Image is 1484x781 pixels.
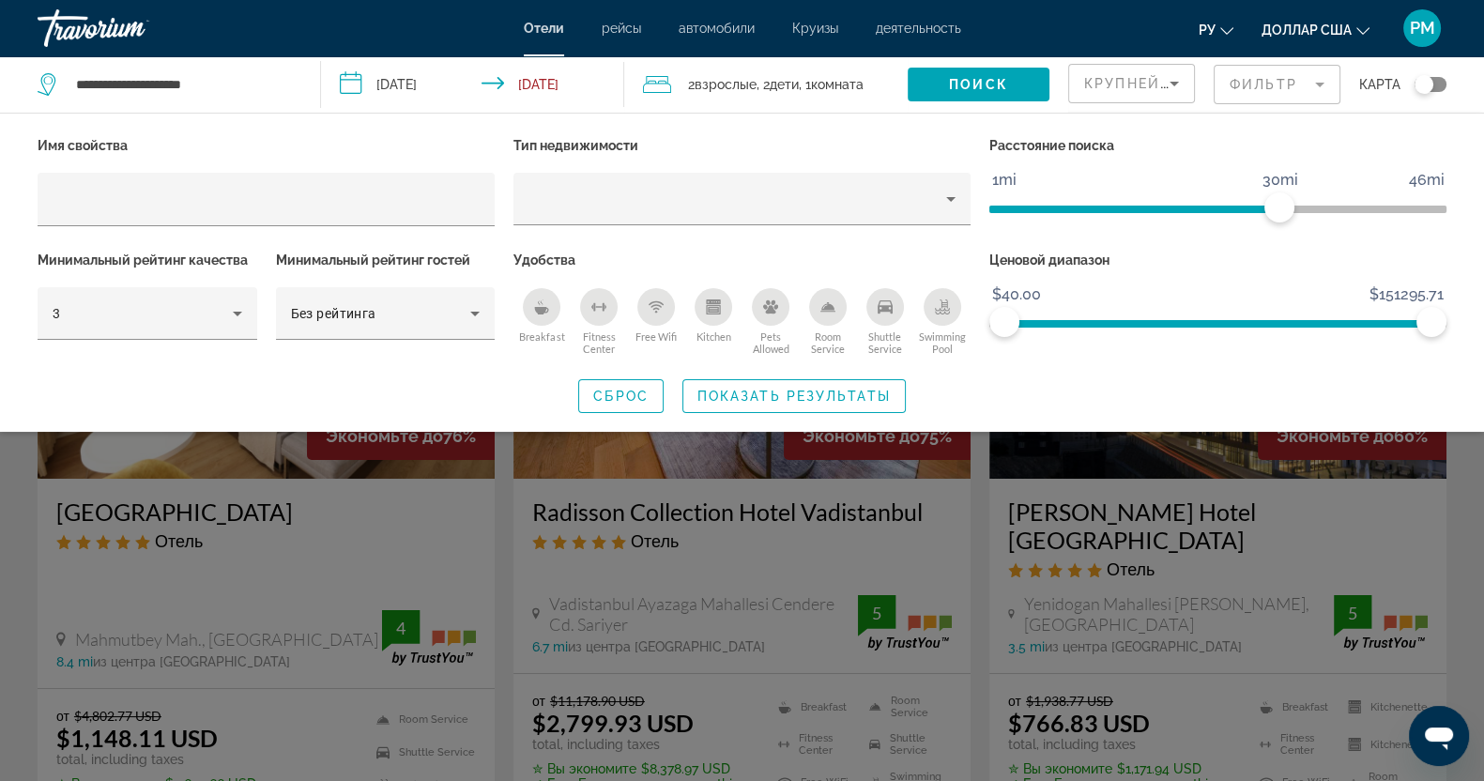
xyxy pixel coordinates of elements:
button: Travelers: 2 adults, 2 children [624,56,908,113]
mat-select: Sort by [1084,72,1179,95]
span: Комната [811,77,864,92]
button: Поиск [908,68,1049,101]
span: , 2 [757,71,799,98]
button: Room Service [799,287,856,356]
p: Тип недвижимости [513,132,971,159]
span: Room Service [799,330,856,355]
button: Swimming Pool [913,287,971,356]
span: $40.00 [989,281,1044,309]
a: Круизы [792,21,838,36]
button: Check-in date: Sep 21, 2025 Check-out date: Sep 28, 2025 [321,56,623,113]
p: Расстояние поиска [989,132,1446,159]
span: 1mi [989,166,1019,194]
span: Breakfast [519,330,564,343]
span: 30mi [1260,166,1301,194]
button: Breakfast [513,287,571,356]
a: рейсы [602,21,641,36]
ngx-slider: ngx-slider [989,206,1446,209]
span: ngx-slider [1264,192,1294,222]
p: Имя свойства [38,132,495,159]
span: 2 [688,71,757,98]
font: доллар США [1262,23,1352,38]
span: Free Wifi [635,330,677,343]
span: Взрослые [695,77,757,92]
span: Сброс [593,389,649,404]
div: Hotel Filters [28,132,1456,360]
span: ngx-slider [989,307,1019,337]
button: Изменить валюту [1262,16,1369,43]
a: Травориум [38,4,225,53]
button: Free Wifi [628,287,685,356]
button: Filter [1214,64,1340,105]
span: карта [1359,71,1400,98]
span: Shuttle Service [856,330,913,355]
span: , 1 [799,71,864,98]
span: $151295.71 [1367,281,1446,309]
button: Shuttle Service [856,287,913,356]
span: 3 [53,306,60,321]
span: Поиск [949,77,1008,92]
a: деятельность [876,21,961,36]
font: РМ [1410,18,1435,38]
iframe: Кнопка запуска окна обмена сообщениями [1409,706,1469,766]
span: Крупнейшие сбережения [1084,76,1312,91]
p: Удобства [513,247,971,273]
span: Показать результаты [697,389,891,404]
p: Минимальный рейтинг качества [38,247,257,273]
span: ngx-slider-max [1416,307,1446,337]
span: Fitness Center [571,330,628,355]
span: Дети [770,77,799,92]
span: Без рейтинга [291,306,376,321]
span: Pets Allowed [742,330,800,355]
button: Toggle map [1400,76,1446,93]
button: Pets Allowed [742,287,800,356]
span: Kitchen [696,330,731,343]
mat-select: Property type [528,188,956,210]
a: Отели [524,21,564,36]
p: Ценовой диапазон [989,247,1446,273]
span: Swimming Pool [913,330,971,355]
font: ру [1199,23,1216,38]
button: Сброс [578,379,664,413]
p: Минимальный рейтинг гостей [276,247,496,273]
button: Меню пользователя [1398,8,1446,48]
span: 46mi [1406,166,1447,194]
button: Показать результаты [682,379,906,413]
button: Fitness Center [571,287,628,356]
ngx-slider: ngx-slider [989,320,1446,324]
button: Kitchen [685,287,742,356]
a: автомобили [679,21,755,36]
button: Изменить язык [1199,16,1233,43]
